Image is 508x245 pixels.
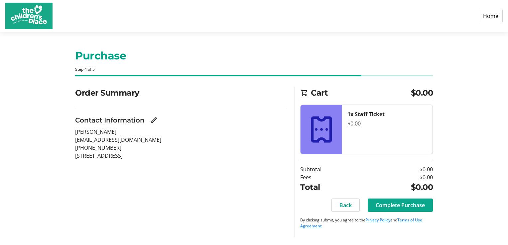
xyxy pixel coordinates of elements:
[339,201,352,209] span: Back
[411,87,433,99] span: $0.00
[365,181,433,193] td: $0.00
[300,181,365,193] td: Total
[75,152,287,160] p: [STREET_ADDRESS]
[300,217,433,229] p: By clicking submit, you agree to the and
[300,173,365,181] td: Fees
[331,199,360,212] button: Back
[368,199,433,212] button: Complete Purchase
[300,165,365,173] td: Subtotal
[479,10,503,22] a: Home
[300,217,422,229] a: Terms of Use Agreement
[311,87,411,99] span: Cart
[347,111,385,118] strong: 1x Staff Ticket
[365,165,433,173] td: $0.00
[75,144,287,152] p: [PHONE_NUMBER]
[376,201,425,209] span: Complete Purchase
[365,173,433,181] td: $0.00
[365,217,390,223] a: Privacy Policy
[347,120,427,127] div: $0.00
[75,66,433,72] div: Step 4 of 5
[5,3,53,29] img: The Children's Place's Logo
[75,87,287,99] h2: Order Summary
[75,115,145,125] h3: Contact Information
[75,128,287,136] p: [PERSON_NAME]
[147,114,161,127] button: Edit Contact Information
[75,48,433,64] h1: Purchase
[75,136,287,144] p: [EMAIL_ADDRESS][DOMAIN_NAME]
